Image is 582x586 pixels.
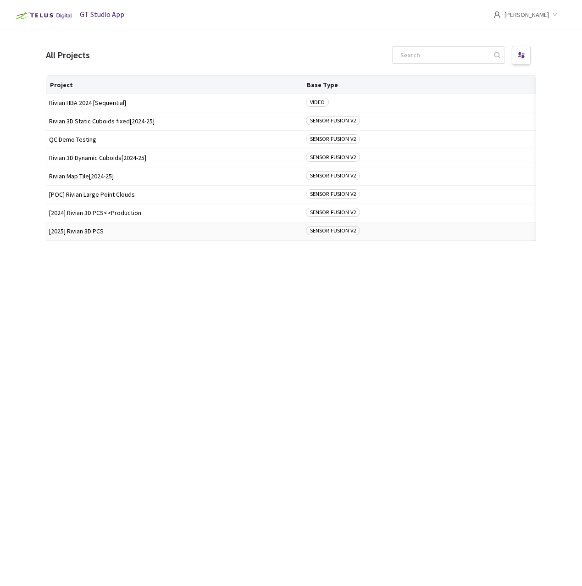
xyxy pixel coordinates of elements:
[303,76,560,94] th: Base Type
[49,173,300,180] span: Rivian Map Tile[2024-25]
[306,226,360,235] span: SENSOR FUSION V2
[11,8,75,23] img: Telus
[80,10,124,19] span: GT Studio App
[553,12,557,17] span: down
[306,98,329,107] span: VIDEO
[306,189,360,199] span: SENSOR FUSION V2
[46,76,303,94] th: Project
[306,134,360,144] span: SENSOR FUSION V2
[395,47,493,63] input: Search
[49,136,300,143] span: QC Demo Testing
[49,191,300,198] span: [POC] Rivian Large Point Clouds
[306,171,360,180] span: SENSOR FUSION V2
[493,11,501,18] span: user
[306,153,360,162] span: SENSOR FUSION V2
[306,116,360,125] span: SENSOR FUSION V2
[49,118,300,125] span: Rivian 3D Static Cuboids fixed[2024-25]
[46,49,90,62] div: All Projects
[306,208,360,217] span: SENSOR FUSION V2
[49,155,300,161] span: Rivian 3D Dynamic Cuboids[2024-25]
[49,228,300,235] span: [2025] Rivian 3D PCS
[49,210,300,216] span: [2024] Rivian 3D PCS<>Production
[49,100,300,106] span: Rivian HBA 2024 [Sequential]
